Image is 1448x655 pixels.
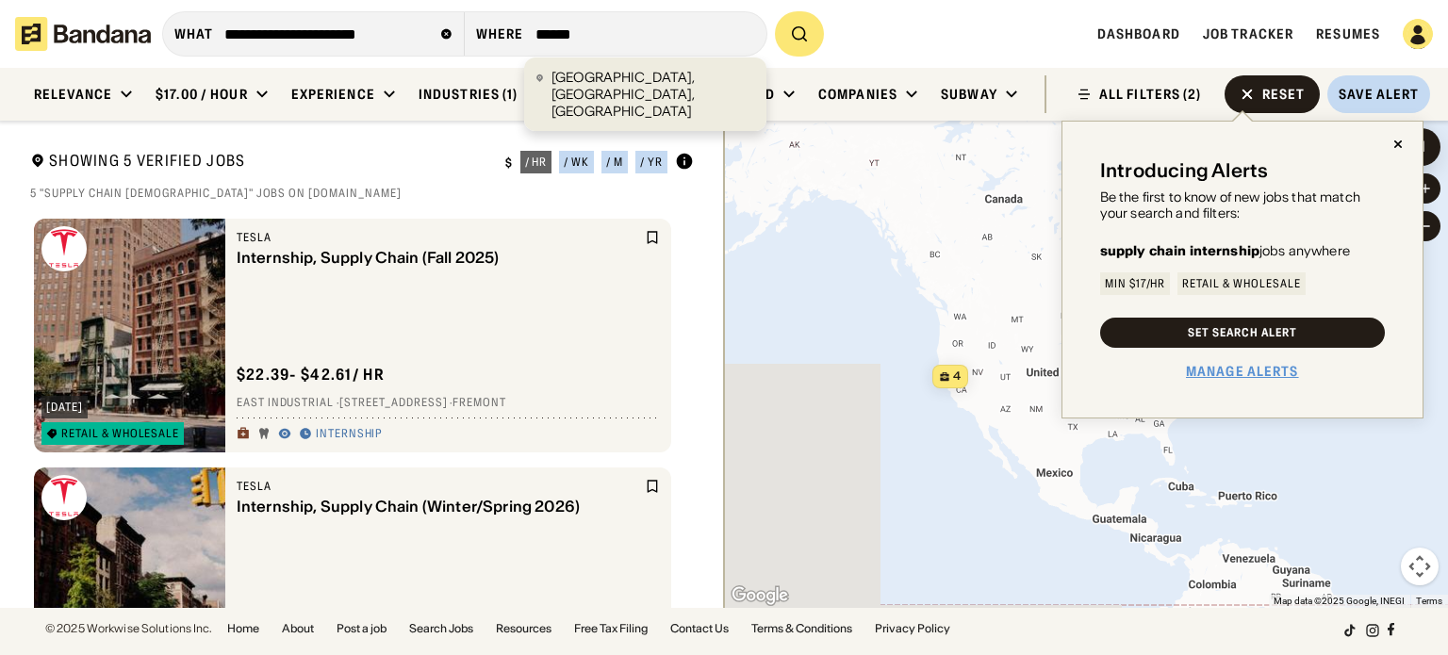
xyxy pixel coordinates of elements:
[227,623,259,634] a: Home
[1100,189,1385,221] div: Be the first to know of new jobs that match your search and filters:
[1097,25,1180,42] a: Dashboard
[419,86,518,103] div: Industries (1)
[640,156,663,168] div: / yr
[875,623,950,634] a: Privacy Policy
[282,623,314,634] a: About
[1203,25,1293,42] a: Job Tracker
[1316,25,1380,42] a: Resumes
[291,86,375,103] div: Experience
[953,368,961,385] span: 4
[476,25,524,42] div: Where
[41,475,87,520] img: Tesla logo
[729,583,791,608] a: Open this area in Google Maps (opens a new window)
[1182,278,1300,289] div: Retail & Wholesale
[1100,244,1350,257] div: jobs anywhere
[1105,278,1166,289] div: Min $17/hr
[818,86,897,103] div: Companies
[156,86,248,103] div: $17.00 / hour
[551,69,755,121] div: [GEOGRAPHIC_DATA], [GEOGRAPHIC_DATA], [GEOGRAPHIC_DATA]
[1416,596,1442,606] a: Terms (opens in new tab)
[1099,88,1202,101] div: ALL FILTERS (2)
[564,156,589,168] div: / wk
[237,396,660,411] div: East Industrial · [STREET_ADDRESS] · Fremont
[316,427,383,442] div: Internship
[1188,327,1296,338] div: Set Search Alert
[34,86,112,103] div: Relevance
[941,86,997,103] div: Subway
[670,623,729,634] a: Contact Us
[1100,159,1269,182] div: Introducing Alerts
[45,623,212,634] div: © 2025 Workwise Solutions Inc.
[61,428,179,439] div: Retail & Wholesale
[751,623,852,634] a: Terms & Conditions
[30,186,694,201] div: 5 "supply chain [DEMOGRAPHIC_DATA]" jobs on [DOMAIN_NAME]
[237,479,641,494] div: Tesla
[337,623,387,634] a: Post a job
[237,230,641,245] div: Tesla
[15,17,151,51] img: Bandana logotype
[574,623,648,634] a: Free Tax Filing
[46,401,83,413] div: [DATE]
[525,156,548,168] div: / hr
[237,249,641,267] div: Internship, Supply Chain (Fall 2025)
[729,583,791,608] img: Google
[41,226,87,271] img: Tesla logo
[1274,596,1405,606] span: Map data ©2025 Google, INEGI
[496,623,551,634] a: Resources
[30,211,694,608] div: grid
[1339,86,1419,103] div: Save Alert
[505,156,513,171] div: $
[409,623,473,634] a: Search Jobs
[1262,88,1306,101] div: Reset
[237,498,641,516] div: Internship, Supply Chain (Winter/Spring 2026)
[30,151,490,174] div: Showing 5 Verified Jobs
[1100,242,1259,259] b: supply chain internship
[174,25,213,42] div: what
[1186,363,1299,380] a: Manage Alerts
[606,156,623,168] div: / m
[1401,548,1439,585] button: Map camera controls
[237,365,385,385] div: $ 22.39 - $42.61 / hr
